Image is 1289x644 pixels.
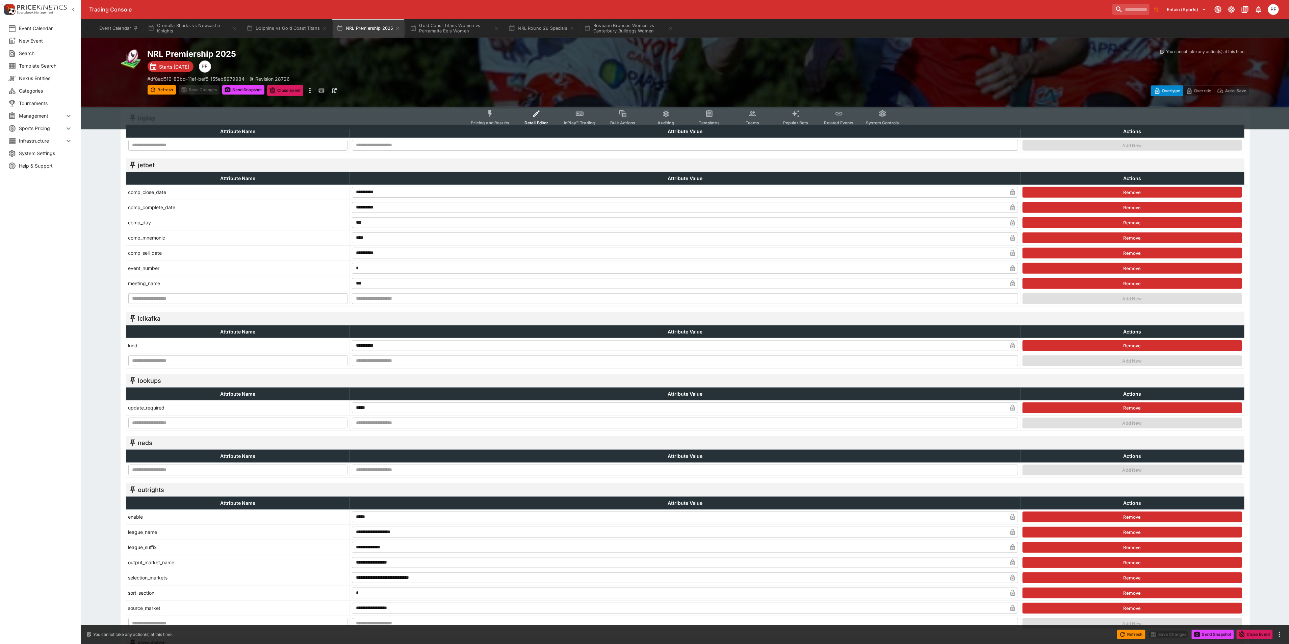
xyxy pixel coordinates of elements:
[19,25,73,32] span: Event Calendar
[19,75,73,82] span: Nexus Entities
[1023,527,1242,538] button: Remove
[746,120,759,125] span: Teams
[126,338,350,353] td: kind
[564,120,595,125] span: InPlay™ Trading
[126,200,350,215] td: comp_complete_date
[126,184,350,200] td: comp_close_date
[610,120,635,125] span: Bulk Actions
[126,524,350,540] td: league_name
[126,172,350,184] th: Attribute Name
[1023,248,1242,258] button: Remove
[465,105,904,129] div: Event type filters
[148,85,176,95] button: Refresh
[19,137,65,144] span: Infrastructure
[267,85,303,96] button: Close Event
[1021,325,1244,338] th: Actions
[126,245,350,261] td: comp_sell_date
[1021,388,1244,400] th: Actions
[1023,232,1242,243] button: Remove
[505,19,579,38] button: NRL Round 26 Specials
[1023,402,1242,413] button: Remove
[1023,187,1242,198] button: Remove
[19,162,73,169] span: Help & Support
[126,261,350,276] td: event_number
[19,37,73,44] span: New Event
[126,276,350,291] td: meeting_name
[19,150,73,157] span: System Settings
[1237,630,1273,639] button: Close Event
[580,19,677,38] button: Brisbane Broncos Women vs Canterbury Bulldogs Women
[1166,49,1246,55] p: You cannot take any action(s) at this time.
[222,85,264,95] button: Send Snapshot
[1023,572,1242,583] button: Remove
[126,450,350,462] th: Attribute Name
[1214,85,1249,96] button: Auto-Save
[1117,630,1145,639] button: Refresh
[1023,512,1242,522] button: Remove
[126,215,350,230] td: comp_day
[1023,202,1242,213] button: Remove
[1021,450,1244,462] th: Actions
[256,75,290,82] p: Revision 28726
[138,439,153,447] h5: neds
[242,19,331,38] button: Dolphins vs Gold Coast Titans
[126,570,350,585] td: selection_markets
[1162,87,1180,94] p: Overtype
[148,75,245,82] p: Copy To Clipboard
[1023,278,1242,289] button: Remove
[19,50,73,57] span: Search
[1163,4,1211,15] button: Select Tenant
[121,49,142,70] img: rugby_league.png
[306,85,314,96] button: more
[126,325,350,338] th: Attribute Name
[148,49,699,59] h2: Copy To Clipboard
[1194,87,1211,94] p: Override
[126,230,350,245] td: comp_mnemonic
[824,120,854,125] span: Related Events
[138,486,164,494] h5: outrights
[89,6,1110,13] div: Trading Console
[199,60,211,73] div: Peter Fairgrieve
[1023,588,1242,598] button: Remove
[19,87,73,94] span: Categories
[17,11,53,14] img: Sportsbook Management
[95,19,143,38] button: Event Calendar
[350,450,1021,462] th: Attribute Value
[350,172,1021,184] th: Attribute Value
[138,377,161,385] h5: lookups
[1183,85,1214,96] button: Override
[1023,542,1242,553] button: Remove
[471,120,509,125] span: Pricing and Results
[144,19,241,38] button: Cronulla Sharks vs Newcastle Knights
[1275,630,1284,639] button: more
[1023,217,1242,228] button: Remove
[333,19,405,38] button: NRL Premiership 2025
[350,388,1021,400] th: Attribute Value
[19,125,65,132] span: Sports Pricing
[1023,603,1242,614] button: Remove
[1239,3,1251,16] button: Documentation
[1151,4,1162,15] button: No Bookmarks
[1212,3,1224,16] button: Connected to PK
[126,540,350,555] td: league_suffix
[1021,497,1244,509] th: Actions
[126,600,350,616] td: source_market
[159,63,189,70] p: Starts [DATE]
[699,120,720,125] span: Templates
[524,120,548,125] span: Detail Editor
[783,120,808,125] span: Popular Bets
[1253,3,1265,16] button: Notifications
[1023,557,1242,568] button: Remove
[1021,125,1244,138] th: Actions
[19,112,65,119] span: Management
[138,161,155,169] h5: jetbet
[126,125,350,138] th: Attribute Name
[126,555,350,570] td: output_market_name
[1192,630,1234,639] button: Send Snapshot
[1151,85,1183,96] button: Overtype
[126,509,350,524] td: enable
[1112,4,1150,15] input: search
[350,325,1021,338] th: Attribute Value
[126,497,350,509] th: Attribute Name
[138,315,161,322] h5: lclkafka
